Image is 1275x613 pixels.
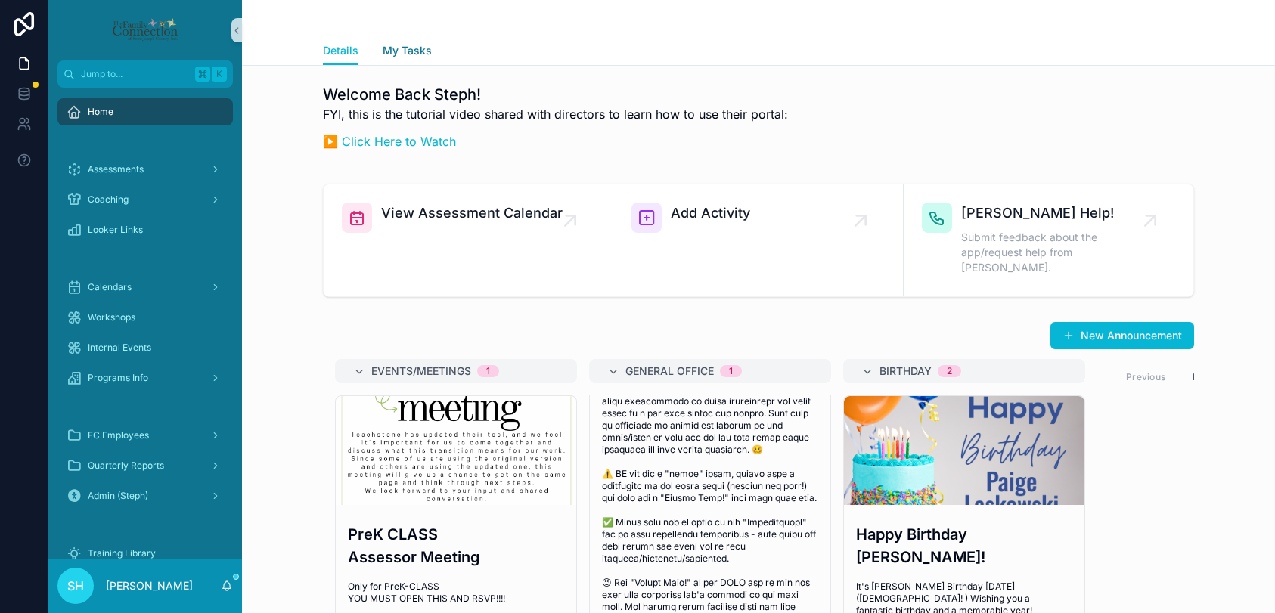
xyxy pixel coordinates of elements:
span: Workshops [88,311,135,324]
a: Details [323,37,358,66]
span: Jump to... [81,68,189,80]
div: prek-class.png [336,396,576,505]
span: Assessments [88,163,144,175]
span: Home [88,106,113,118]
a: Assessments [57,156,233,183]
a: FC Employees [57,422,233,449]
button: Next [1182,365,1224,389]
a: Quarterly Reports [57,452,233,479]
a: Calendars [57,274,233,301]
span: Details [323,43,358,58]
span: SH [67,577,84,595]
span: My Tasks [383,43,432,58]
p: [PERSON_NAME] [106,578,193,593]
span: K [213,68,225,80]
a: [PERSON_NAME] Help!Submit feedback about the app/request help from [PERSON_NAME]. [904,184,1193,296]
span: Looker Links [88,224,143,236]
span: Birthday [879,364,932,379]
span: Submit feedback about the app/request help from [PERSON_NAME]. [961,230,1150,275]
a: Internal Events [57,334,233,361]
span: Programs Info [88,372,148,384]
div: unnamed.png [844,396,1084,505]
span: View Assessment Calendar [381,203,563,224]
span: FC Employees [88,429,149,441]
a: Coaching [57,186,233,213]
span: Quarterly Reports [88,460,164,472]
a: Training Library [57,540,233,567]
h3: Happy Birthday [PERSON_NAME]! [856,523,1072,568]
span: Calendars [88,281,132,293]
a: Programs Info [57,364,233,392]
a: Workshops [57,304,233,331]
span: Admin (Steph) [88,490,148,502]
span: General Office [625,364,714,379]
a: Admin (Steph) [57,482,233,509]
div: scrollable content [48,88,242,559]
h1: Welcome Back Steph! [323,84,788,105]
a: View Assessment Calendar [324,184,613,296]
button: New Announcement [1050,322,1194,349]
a: Looker Links [57,216,233,243]
div: 2 [947,365,952,377]
div: 1 [486,365,490,377]
a: My Tasks [383,37,432,67]
span: Coaching [88,193,129,206]
span: Internal Events [88,342,151,354]
span: Add Activity [671,203,750,224]
p: FYI, this is the tutorial video shared with directors to learn how to use their portal: [323,105,788,123]
h3: PreK CLASS Assessor Meeting [348,523,564,568]
a: Add Activity [613,184,903,296]
div: 1 [729,365,733,377]
span: Events/Meetings [371,364,471,379]
button: Jump to...K [57,60,233,88]
span: [PERSON_NAME] Help! [961,203,1150,224]
img: App logo [111,18,178,42]
a: ▶️ Click Here to Watch [323,134,456,149]
span: Training Library [88,547,156,559]
a: Home [57,98,233,125]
